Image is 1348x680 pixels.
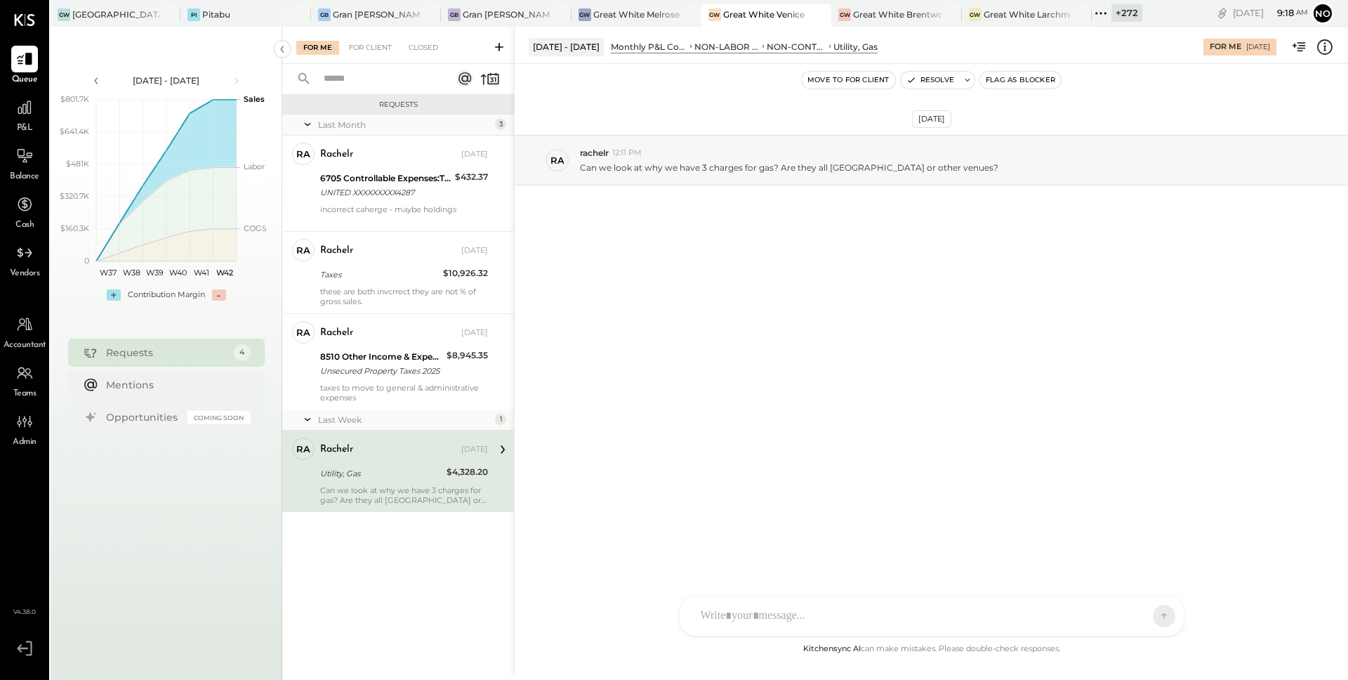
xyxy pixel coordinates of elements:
button: Flag as Blocker [980,72,1061,89]
div: 4 [234,344,251,361]
a: Accountant [1,311,48,352]
div: Mentions [106,378,244,392]
div: [DATE] [461,327,488,339]
span: Queue [12,74,38,86]
div: NON-CONTROLLABLE EXPENSES [767,41,826,53]
div: NON-LABOR OPERATING EXPENSES [694,41,760,53]
div: UNITED XXXXXXXXX4287 [320,185,451,200]
div: [DATE] [461,444,488,455]
div: For Me [296,41,339,55]
div: [DATE] [461,245,488,256]
div: Requests [289,100,507,110]
div: Closed [402,41,445,55]
span: 12:11 PM [612,148,642,159]
div: Great White Melrose [593,8,680,20]
div: rachelr [320,148,353,162]
text: $481K [66,159,89,169]
a: Queue [1,46,48,86]
div: Last Month [318,119,491,131]
text: W38 [122,268,140,277]
div: Contribution Margin [128,289,205,301]
a: P&L [1,94,48,135]
div: taxes to move to general & administrative expenses [320,383,488,403]
div: Taxes [320,268,439,282]
div: [DATE] [912,110,951,128]
div: Great White Larchmont [984,8,1071,20]
div: rachelr [320,326,353,340]
div: Unsecured Property Taxes 2025 [320,364,442,378]
div: [DATE] [1233,6,1308,20]
div: Can we look at why we have 3 charges for gas? Are they all [GEOGRAPHIC_DATA] or other venues? [320,485,488,505]
div: 3 [495,119,506,130]
div: ra [296,443,310,456]
div: [GEOGRAPHIC_DATA] [72,8,159,20]
div: GB [448,8,461,21]
text: COGS [244,223,267,233]
a: Admin [1,408,48,449]
p: Can we look at why we have 3 charges for gas? Are they all [GEOGRAPHIC_DATA] or other venues? [580,162,998,174]
div: GW [708,8,721,21]
div: Pitabu [202,8,230,20]
div: Utility, Gas [833,41,878,53]
div: [DATE] [461,149,488,160]
button: No [1311,2,1334,25]
div: Great White Brentwood [853,8,940,20]
div: Pi [187,8,200,21]
div: + 272 [1111,4,1142,22]
text: W39 [145,268,163,277]
div: [DATE] - [DATE] [529,38,604,55]
text: Labor [244,162,265,171]
text: $160.3K [60,223,89,233]
text: Sales [244,94,265,104]
div: [DATE] - [DATE] [107,74,226,86]
div: $10,926.32 [443,266,488,280]
div: ra [296,148,310,161]
button: Resolve [901,72,960,89]
div: GW [579,8,591,21]
div: 8510 Other Income & Expenses:Taxes [320,350,442,364]
div: Opportunities [106,410,180,424]
text: 0 [84,256,89,266]
div: [DATE] [1246,42,1270,52]
span: Cash [15,219,34,232]
div: GW [838,8,851,21]
div: Great White Venice [723,8,805,20]
div: For Me [1210,41,1241,53]
div: + [107,289,121,301]
div: $4,328.20 [447,465,488,479]
div: Utility, Gas [320,466,442,480]
div: rachelr [320,443,353,457]
div: Monthly P&L Comparison [611,41,687,53]
div: Requests [106,346,227,360]
button: Move to for client [802,72,895,89]
text: $320.7K [60,191,89,201]
text: W42 [216,268,233,277]
div: these are both invcrrect they are not % of gross sales. [320,287,488,306]
div: rachelr [320,244,353,258]
a: Cash [1,191,48,232]
a: Balance [1,143,48,183]
div: 6705 Controllable Expenses:Travel, Meals, & Entertainment:Travel, Ground Transport & Airfare [320,171,451,185]
div: For Client [342,41,399,55]
span: Vendors [10,268,40,280]
div: copy link [1215,6,1229,20]
div: ra [296,326,310,339]
div: GW [969,8,982,21]
span: Balance [10,171,39,183]
text: W41 [194,268,209,277]
a: Vendors [1,240,48,280]
div: incorrect caherge - maybe holdings [320,204,488,224]
div: GB [318,8,331,21]
div: Last Week [318,414,491,426]
div: Gran [PERSON_NAME] [463,8,550,20]
text: $801.7K [60,94,89,104]
div: $432.37 [455,170,488,184]
span: Teams [13,388,37,400]
span: P&L [17,122,33,135]
span: Admin [13,436,37,449]
text: W40 [169,268,187,277]
div: Gran [PERSON_NAME] (New) [333,8,420,20]
div: GW [58,8,70,21]
div: ra [296,244,310,257]
text: W37 [99,268,116,277]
